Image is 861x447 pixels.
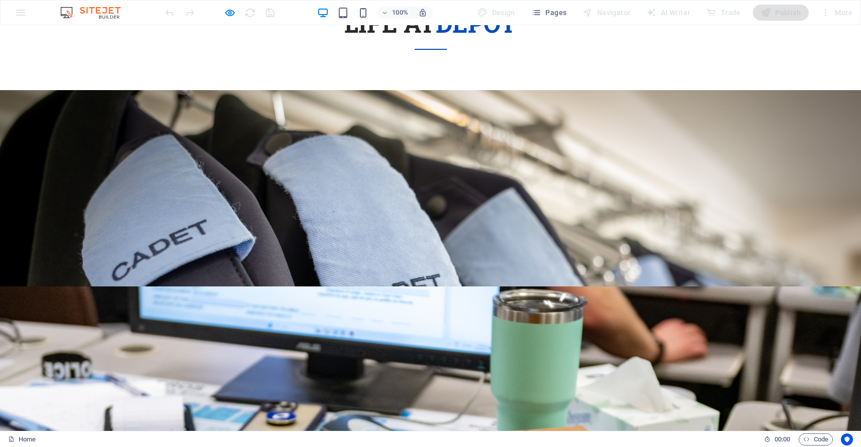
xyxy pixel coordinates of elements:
[58,7,133,19] img: Editor Logo
[545,9,566,17] font: Pages
[418,8,427,17] i: On resize automatically adjust zoom level to fit chosen device.
[799,433,833,445] button: Code
[392,9,408,16] font: 100%
[377,7,413,19] button: 100%
[527,5,570,21] button: Pages
[764,433,791,445] h6: Session time
[19,435,36,443] font: Home
[473,5,519,21] div: Design (Ctrl+Alt+Y)
[814,435,828,443] font: Code
[841,433,853,445] button: Usercentrics
[8,433,36,445] a: Click to cancel selection. Double-click to open Pages
[775,435,790,443] font: 00:00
